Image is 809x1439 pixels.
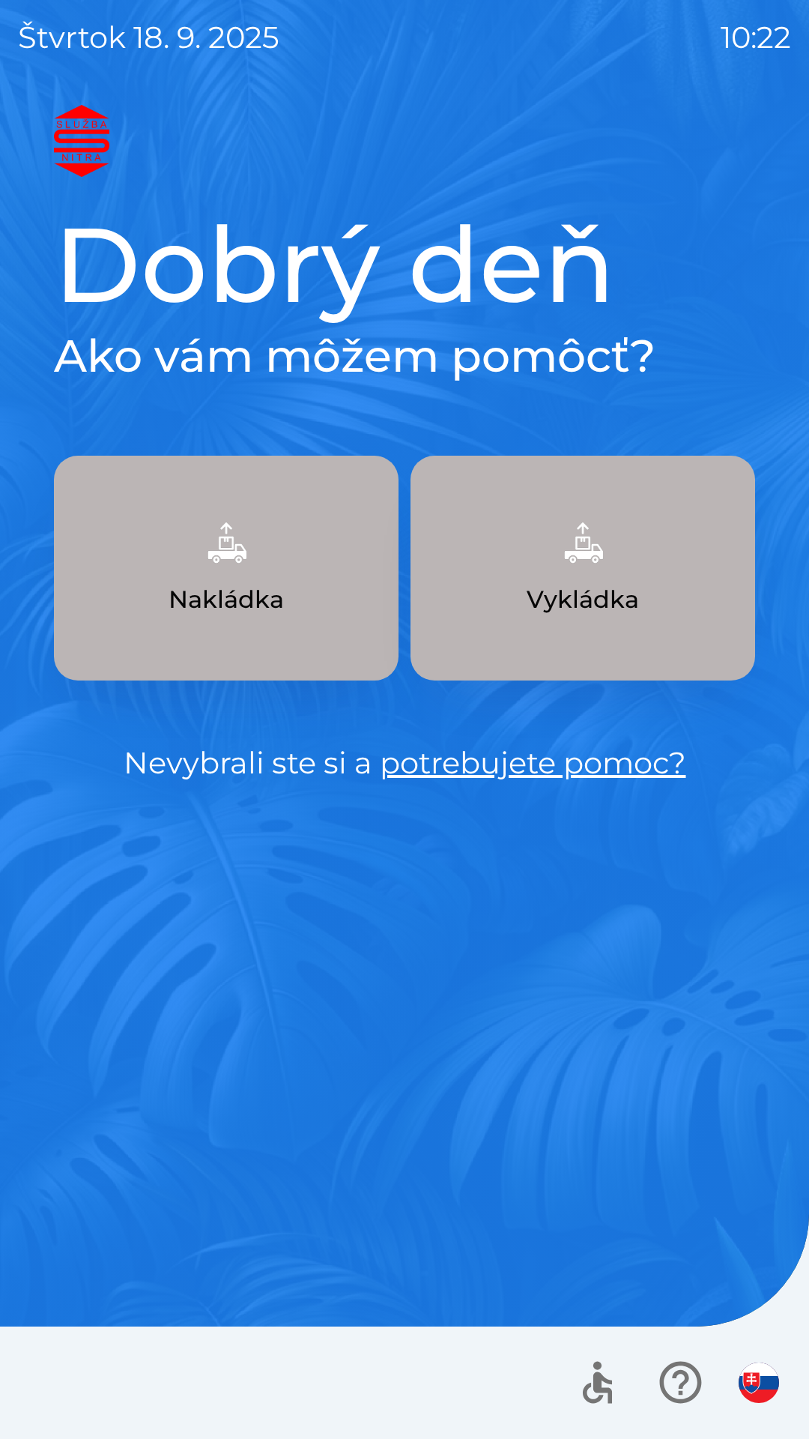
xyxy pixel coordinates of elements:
img: Logo [54,105,755,177]
p: 10:22 [721,15,791,60]
p: Nevybrali ste si a [54,740,755,785]
p: štvrtok 18. 9. 2025 [18,15,279,60]
button: Nakládka [54,456,399,681]
img: 6e47bb1a-0e3d-42fb-b293-4c1d94981b35.png [550,510,616,576]
a: potrebujete pomoc? [380,744,686,781]
button: Vykládka [410,456,755,681]
p: Nakládka [169,582,284,618]
h1: Dobrý deň [54,201,755,328]
img: sk flag [739,1363,779,1403]
h2: Ako vám môžem pomôcť? [54,328,755,384]
img: 9957f61b-5a77-4cda-b04a-829d24c9f37e.png [193,510,259,576]
p: Vykládka [527,582,639,618]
